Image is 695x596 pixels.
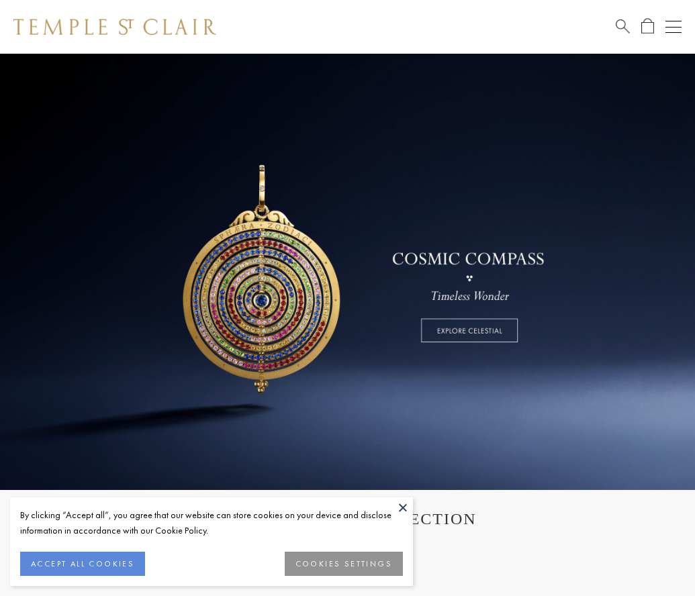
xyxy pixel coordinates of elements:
button: ACCEPT ALL COOKIES [20,552,145,576]
a: Open Shopping Bag [641,18,654,35]
button: Open navigation [665,19,682,35]
img: Temple St. Clair [13,19,216,35]
a: Search [616,18,630,35]
div: By clicking “Accept all”, you agree that our website can store cookies on your device and disclos... [20,507,403,538]
button: COOKIES SETTINGS [285,552,403,576]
